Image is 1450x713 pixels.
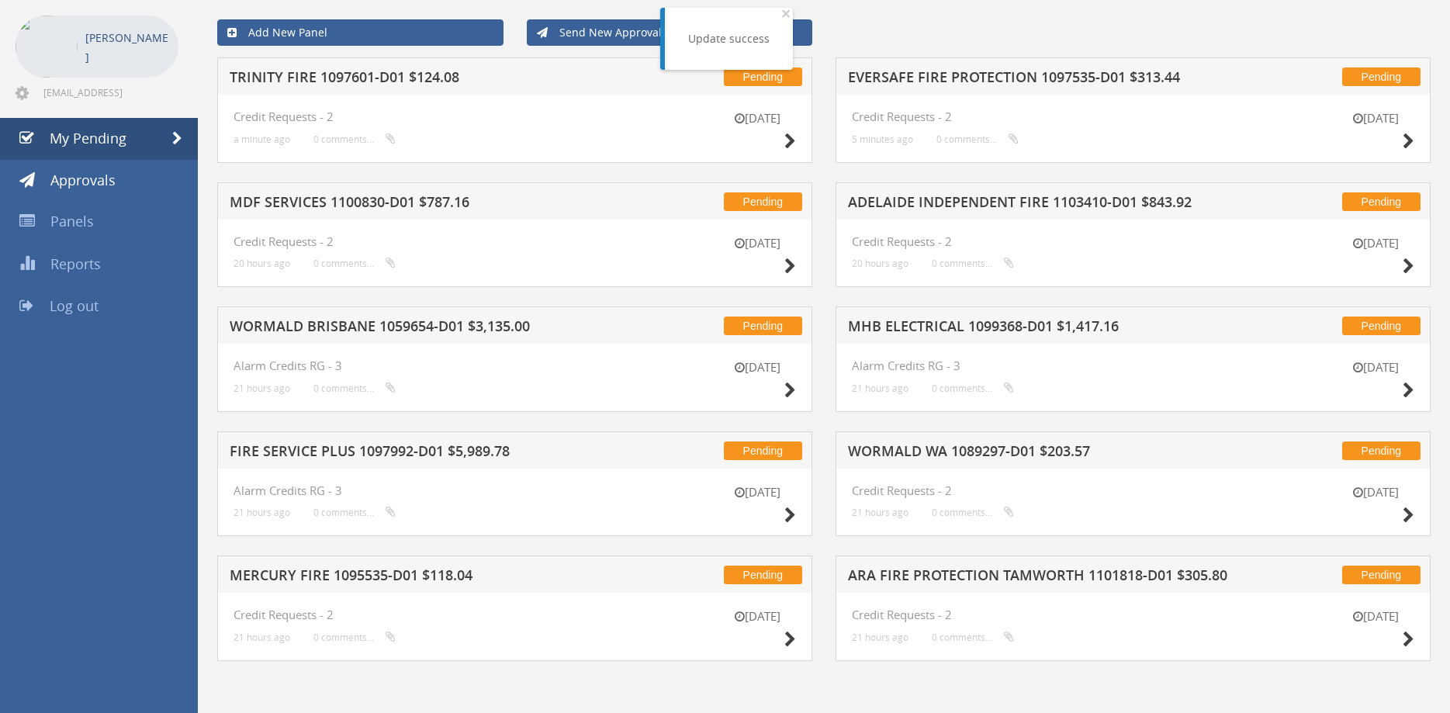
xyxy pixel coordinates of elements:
a: Add New Panel [217,19,504,46]
span: Pending [1342,441,1421,460]
small: [DATE] [718,235,796,251]
small: 0 comments... [932,632,1014,643]
p: [PERSON_NAME] [85,28,171,67]
small: 20 hours ago [852,258,908,269]
h4: Credit Requests - 2 [234,235,796,248]
h5: ADELAIDE INDEPENDENT FIRE 1103410-D01 $843.92 [848,195,1248,214]
small: 0 comments... [932,258,1014,269]
span: Pending [1342,192,1421,211]
span: Pending [1342,566,1421,584]
h4: Credit Requests - 2 [852,608,1414,621]
span: Pending [1342,67,1421,86]
span: Pending [724,566,802,584]
small: 21 hours ago [852,507,908,518]
small: 0 comments... [313,632,396,643]
span: Reports [50,254,101,273]
small: 21 hours ago [852,382,908,394]
span: Pending [724,67,802,86]
h5: MERCURY FIRE 1095535-D01 $118.04 [230,568,629,587]
small: [DATE] [718,608,796,625]
a: Send New Approval [527,19,813,46]
h4: Credit Requests - 2 [852,235,1414,248]
h5: MHB ELECTRICAL 1099368-D01 $1,417.16 [848,319,1248,338]
small: [DATE] [718,110,796,126]
h4: Credit Requests - 2 [234,110,796,123]
small: [DATE] [1337,359,1414,376]
h5: FIRE SERVICE PLUS 1097992-D01 $5,989.78 [230,444,629,463]
small: [DATE] [1337,608,1414,625]
small: 0 comments... [313,382,396,394]
span: × [781,2,791,24]
h5: WORMALD BRISBANE 1059654-D01 $3,135.00 [230,319,629,338]
h4: Alarm Credits RG - 3 [234,359,796,372]
span: Pending [724,441,802,460]
h4: Alarm Credits RG - 3 [234,484,796,497]
div: Update success [688,31,770,47]
small: 21 hours ago [234,632,290,643]
small: 0 comments... [932,382,1014,394]
h5: ARA FIRE PROTECTION TAMWORTH 1101818-D01 $305.80 [848,568,1248,587]
small: 21 hours ago [852,632,908,643]
span: Pending [724,317,802,335]
span: Pending [1342,317,1421,335]
span: Approvals [50,171,116,189]
small: [DATE] [1337,235,1414,251]
small: [DATE] [718,359,796,376]
small: a minute ago [234,133,290,145]
small: 0 comments... [936,133,1019,145]
span: My Pending [50,129,126,147]
h5: WORMALD WA 1089297-D01 $203.57 [848,444,1248,463]
span: Log out [50,296,99,315]
small: [DATE] [718,484,796,500]
small: 21 hours ago [234,382,290,394]
small: 0 comments... [313,133,396,145]
small: 5 minutes ago [852,133,913,145]
h4: Credit Requests - 2 [234,608,796,621]
small: 0 comments... [932,507,1014,518]
span: Panels [50,212,94,230]
small: 0 comments... [313,507,396,518]
span: [EMAIL_ADDRESS][DOMAIN_NAME] [43,86,175,99]
small: 0 comments... [313,258,396,269]
small: 20 hours ago [234,258,290,269]
h5: MDF SERVICES 1100830-D01 $787.16 [230,195,629,214]
small: [DATE] [1337,484,1414,500]
h4: Credit Requests - 2 [852,484,1414,497]
h4: Alarm Credits RG - 3 [852,359,1414,372]
h4: Credit Requests - 2 [852,110,1414,123]
h5: TRINITY FIRE 1097601-D01 $124.08 [230,70,629,89]
h5: EVERSAFE FIRE PROTECTION 1097535-D01 $313.44 [848,70,1248,89]
small: 21 hours ago [234,507,290,518]
small: [DATE] [1337,110,1414,126]
span: Pending [724,192,802,211]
